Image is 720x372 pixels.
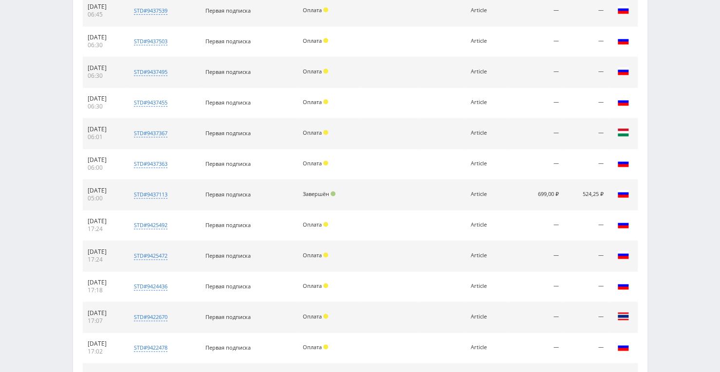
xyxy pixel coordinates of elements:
[134,37,167,45] div: std#9437503
[88,248,120,256] div: [DATE]
[88,41,120,49] div: 06:30
[331,191,335,196] span: Подтвержден
[617,280,629,291] img: rus.png
[509,26,564,57] td: —
[617,310,629,322] img: tha.png
[471,69,504,75] div: Article
[88,225,120,233] div: 17:24
[205,129,251,137] span: Первая подписка
[509,57,564,88] td: —
[303,282,322,289] span: Оплата
[323,38,328,43] span: Холд
[471,160,504,167] div: Article
[205,68,251,75] span: Первая подписка
[303,221,322,228] span: Оплата
[509,149,564,179] td: —
[563,88,608,118] td: —
[617,65,629,77] img: rus.png
[323,252,328,257] span: Холд
[617,218,629,230] img: rus.png
[323,314,328,319] span: Холд
[134,283,167,290] div: std#9424436
[88,187,120,195] div: [DATE]
[88,72,120,80] div: 06:30
[617,4,629,16] img: rus.png
[509,118,564,149] td: —
[205,7,251,14] span: Первая подписка
[88,340,120,348] div: [DATE]
[617,188,629,199] img: rus.png
[88,195,120,202] div: 05:00
[471,130,504,136] div: Article
[88,125,120,133] div: [DATE]
[134,129,167,137] div: std#9437367
[563,118,608,149] td: —
[509,88,564,118] td: —
[471,7,504,14] div: Article
[88,317,120,325] div: 17:07
[563,271,608,302] td: —
[617,96,629,107] img: rus.png
[88,286,120,294] div: 17:18
[205,99,251,106] span: Первая подписка
[509,179,564,210] td: 699,00 ₽
[88,309,120,317] div: [DATE]
[303,343,322,351] span: Оплата
[205,283,251,290] span: Первая подписка
[205,191,251,198] span: Первая подписка
[303,251,322,259] span: Оплата
[134,7,167,15] div: std#9437539
[134,221,167,229] div: std#9425492
[303,37,322,44] span: Оплата
[323,160,328,165] span: Холд
[88,95,120,103] div: [DATE]
[134,344,167,352] div: std#9422478
[617,126,629,138] img: hun.png
[323,99,328,104] span: Холд
[303,68,322,75] span: Оплата
[303,313,322,320] span: Оплата
[88,164,120,172] div: 06:00
[88,64,120,72] div: [DATE]
[134,160,167,168] div: std#9437363
[471,99,504,106] div: Article
[563,57,608,88] td: —
[471,191,504,197] div: Article
[563,179,608,210] td: 524,25 ₽
[323,69,328,73] span: Холд
[471,38,504,44] div: Article
[303,159,322,167] span: Оплата
[563,333,608,363] td: —
[303,129,322,136] span: Оплата
[563,241,608,271] td: —
[88,156,120,164] div: [DATE]
[205,160,251,167] span: Первая подписка
[323,283,328,288] span: Холд
[134,191,167,198] div: std#9437113
[205,313,251,320] span: Первая подписка
[303,190,329,197] span: Завершён
[205,252,251,259] span: Первая подписка
[134,313,167,321] div: std#9422670
[88,133,120,141] div: 06:01
[471,283,504,289] div: Article
[88,348,120,355] div: 17:02
[563,26,608,57] td: —
[323,7,328,12] span: Холд
[471,344,504,351] div: Article
[617,157,629,169] img: rus.png
[471,222,504,228] div: Article
[88,217,120,225] div: [DATE]
[134,99,167,106] div: std#9437455
[205,37,251,45] span: Первая подписка
[509,271,564,302] td: —
[205,344,251,351] span: Первая подписка
[303,98,322,106] span: Оплата
[323,130,328,135] span: Холд
[471,314,504,320] div: Article
[563,302,608,333] td: —
[471,252,504,259] div: Article
[323,222,328,227] span: Холд
[509,302,564,333] td: —
[303,6,322,14] span: Оплата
